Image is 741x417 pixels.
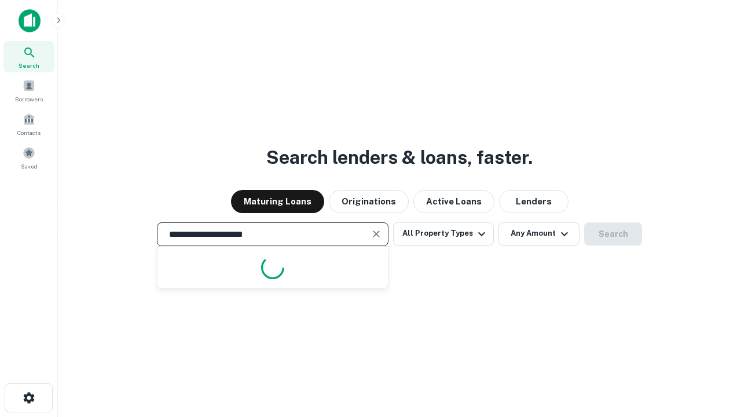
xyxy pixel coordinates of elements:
[231,190,324,213] button: Maturing Loans
[368,226,384,242] button: Clear
[329,190,409,213] button: Originations
[393,222,494,246] button: All Property Types
[3,41,54,72] a: Search
[498,222,579,246] button: Any Amount
[499,190,568,213] button: Lenders
[3,142,54,173] a: Saved
[17,128,41,137] span: Contacts
[3,108,54,140] a: Contacts
[3,75,54,106] a: Borrowers
[19,9,41,32] img: capitalize-icon.png
[19,61,39,70] span: Search
[683,324,741,380] iframe: Chat Widget
[266,144,533,171] h3: Search lenders & loans, faster.
[413,190,494,213] button: Active Loans
[21,162,38,171] span: Saved
[15,94,43,104] span: Borrowers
